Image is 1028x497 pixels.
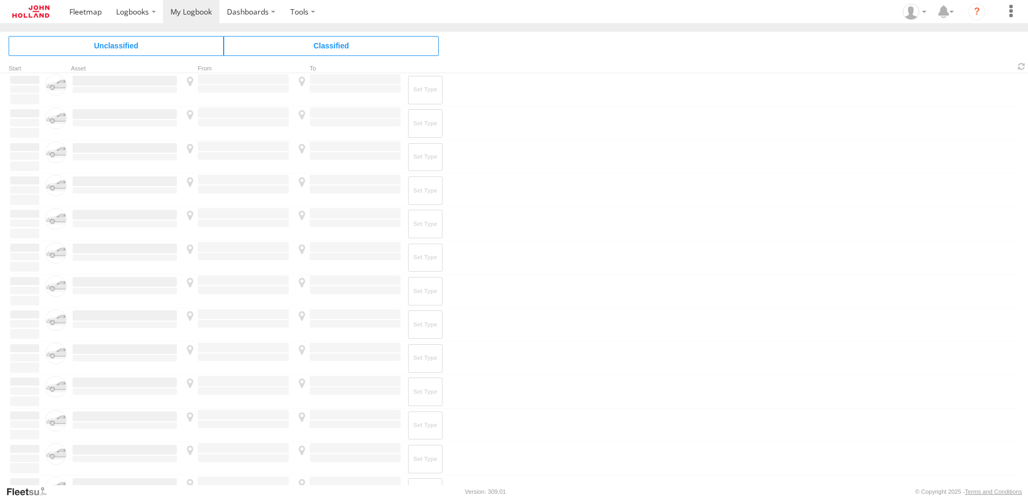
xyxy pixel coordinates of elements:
[1015,61,1028,72] span: Refresh
[224,36,439,55] span: Click to view Classified Trips
[915,488,1022,495] div: © Copyright 2025 -
[183,66,290,72] div: From
[968,3,986,20] i: ?
[3,3,59,20] a: Return to Dashboard
[6,486,55,497] a: Visit our Website
[9,36,224,55] span: Click to view Unclassified Trips
[12,5,49,18] img: jhg-logo.svg
[899,4,930,20] div: Callum Conneely
[295,66,402,72] div: To
[965,488,1022,495] a: Terms and Conditions
[9,66,41,72] div: Click to Sort
[465,488,506,495] div: Version: 309.01
[71,66,179,72] div: Asset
